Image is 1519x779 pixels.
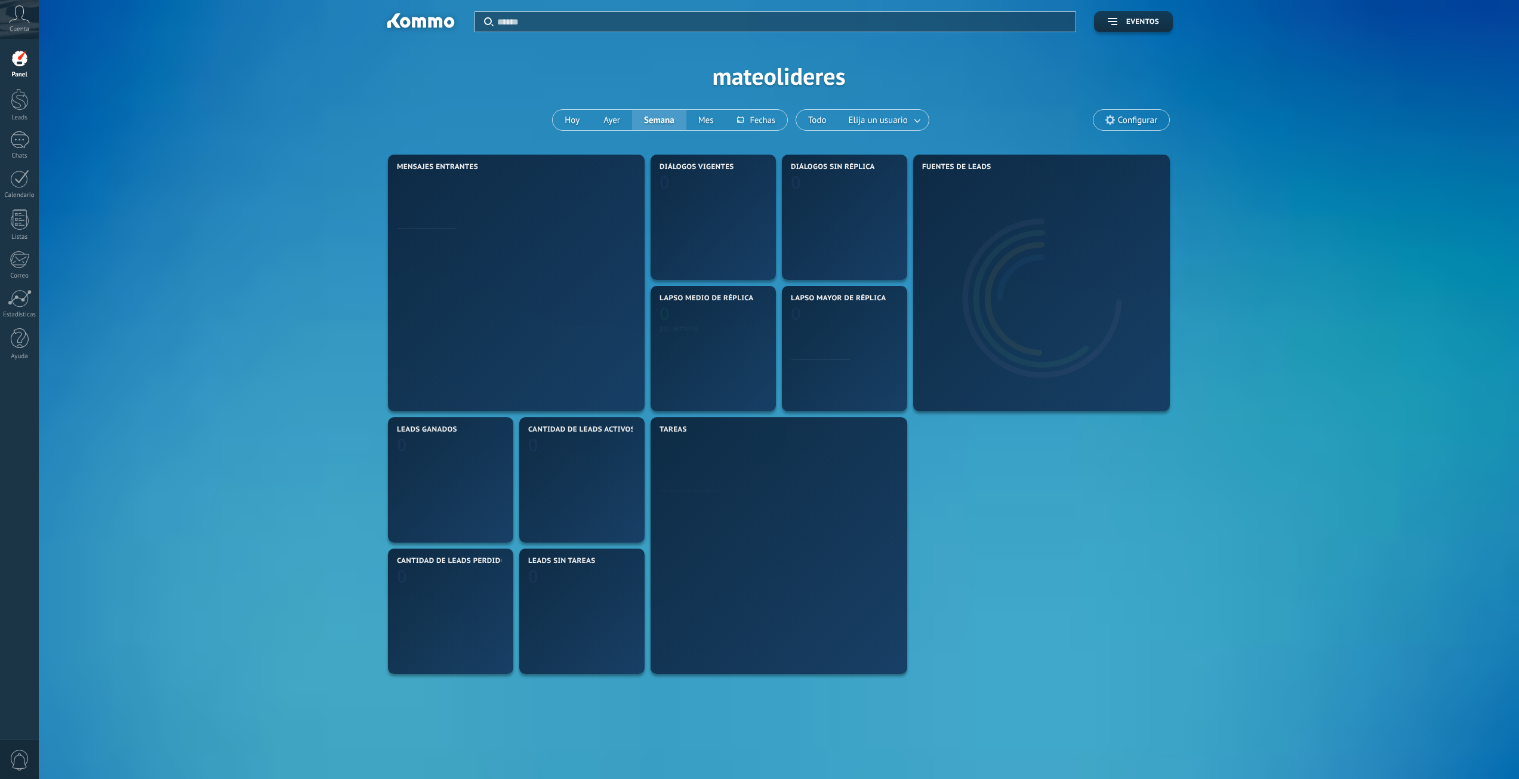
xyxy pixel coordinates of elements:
text: 0 [791,171,801,194]
div: Panel [2,71,37,79]
span: Fuentes de leads [922,163,991,171]
button: Mes [686,110,726,130]
div: Chats [2,152,37,160]
div: Ayuda [2,353,37,361]
text: 0 [528,565,538,588]
text: 0 [397,565,407,588]
span: Diálogos vigentes [660,163,734,171]
div: por semana [660,324,767,332]
text: 0 [660,302,670,325]
div: Estadísticas [2,311,37,319]
span: Cantidad de leads activos [528,426,635,434]
span: Diálogos sin réplica [791,163,875,171]
text: 0 [397,433,407,457]
text: 0 [791,302,801,325]
button: Ayer [591,110,632,130]
span: Mensajes entrantes [397,163,478,171]
button: Elija un usuario [839,110,929,130]
button: Todo [796,110,839,130]
span: Lapso medio de réplica [660,294,754,303]
div: Correo [2,272,37,280]
button: Eventos [1094,11,1173,32]
span: Cantidad de leads perdidos [397,557,510,565]
button: Semana [632,110,686,130]
span: Eventos [1126,18,1159,26]
span: Tareas [660,426,687,434]
span: Lapso mayor de réplica [791,294,886,303]
text: 0 [660,171,670,194]
span: Configurar [1118,115,1157,125]
button: Hoy [553,110,591,130]
div: Calendario [2,192,37,199]
span: Leads ganados [397,426,457,434]
span: Cuenta [10,26,29,33]
span: Elija un usuario [846,112,910,128]
div: Listas [2,233,37,241]
div: Leads [2,114,37,122]
span: Leads sin tareas [528,557,595,565]
text: 0 [528,433,538,457]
